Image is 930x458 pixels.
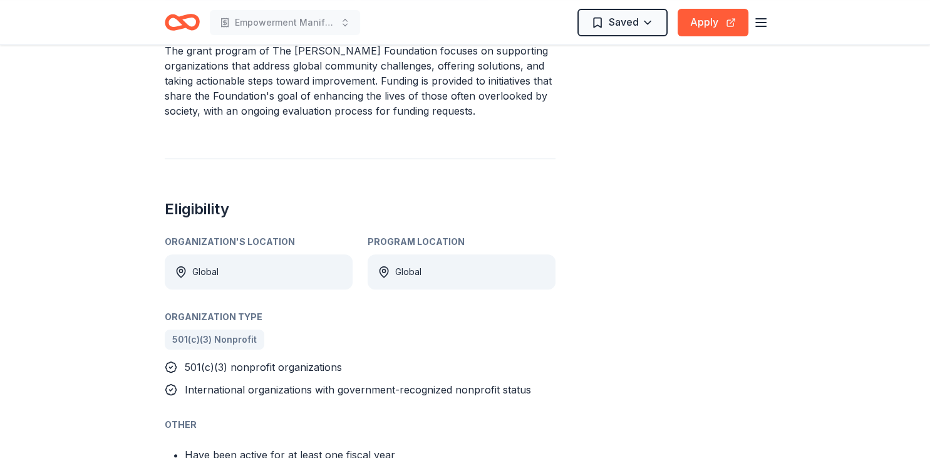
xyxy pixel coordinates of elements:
span: Saved [609,14,639,30]
div: Global [192,264,219,279]
div: Other [165,417,555,432]
a: 501(c)(3) Nonprofit [165,330,264,350]
button: Empowerment Manifest A Deliverance Foundation, Inc. [210,10,360,35]
span: Empowerment Manifest A Deliverance Foundation, Inc. [235,15,335,30]
span: 501(c)(3) nonprofit organizations [185,361,342,373]
span: 501(c)(3) Nonprofit [172,332,257,347]
div: Organization's Location [165,234,353,249]
button: Saved [577,9,668,36]
span: International organizations with government-recognized nonprofit status [185,383,531,396]
a: Home [165,8,200,37]
div: Program Location [368,234,555,249]
p: The grant program of The [PERSON_NAME] Foundation focuses on supporting organizations that addres... [165,43,555,118]
div: Organization Type [165,310,555,325]
button: Apply [678,9,748,36]
div: Global [395,264,421,279]
h2: Eligibility [165,199,555,219]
